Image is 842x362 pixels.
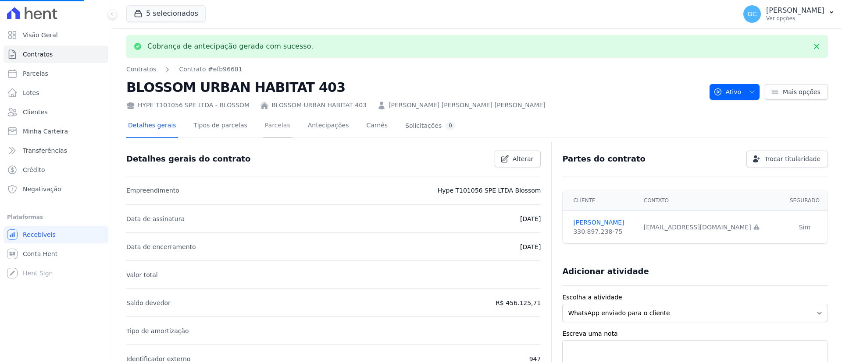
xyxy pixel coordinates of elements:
p: [DATE] [520,214,541,224]
nav: Breadcrumb [126,65,243,74]
a: Clientes [4,103,108,121]
span: Trocar titularidade [764,155,821,163]
p: Cobrança de antecipação gerada com sucesso. [147,42,313,51]
div: Solicitações [405,122,456,130]
p: Saldo devedor [126,298,171,308]
span: Lotes [23,88,39,97]
div: HYPE T101056 SPE LTDA - BLOSSOM [126,101,250,110]
th: Segurado [782,190,828,211]
span: Alterar [513,155,534,163]
a: Contratos [4,46,108,63]
a: Parcelas [4,65,108,82]
div: 0 [445,122,456,130]
a: Antecipações [306,115,351,138]
a: Trocar titularidade [746,151,828,167]
a: Transferências [4,142,108,159]
h3: Partes do contrato [562,154,646,164]
a: Mais opções [765,84,828,100]
button: Ativo [710,84,760,100]
a: [PERSON_NAME] [573,218,633,227]
a: Alterar [495,151,541,167]
a: Minha Carteira [4,123,108,140]
p: [PERSON_NAME] [766,6,824,15]
span: Recebíveis [23,230,56,239]
span: Contratos [23,50,53,59]
p: Data de encerramento [126,242,196,252]
span: Conta Hent [23,250,57,258]
td: Sim [782,211,828,244]
label: Escolha a atividade [562,293,828,302]
p: Ver opções [766,15,824,22]
button: 5 selecionados [126,5,206,22]
span: GC [748,11,757,17]
a: Visão Geral [4,26,108,44]
a: Detalhes gerais [126,115,178,138]
span: Crédito [23,165,45,174]
h2: BLOSSOM URBAN HABITAT 403 [126,77,703,97]
h3: Adicionar atividade [562,266,649,277]
a: Crédito [4,161,108,179]
p: R$ 456.125,71 [496,298,541,308]
span: Negativação [23,185,61,193]
a: BLOSSOM URBAN HABITAT 403 [271,101,367,110]
p: Valor total [126,270,158,280]
a: Tipos de parcelas [192,115,249,138]
th: Contato [639,190,782,211]
span: Minha Carteira [23,127,68,136]
label: Escreva uma nota [562,329,828,338]
span: Mais opções [783,88,821,96]
span: Transferências [23,146,67,155]
a: Contrato #efb96681 [179,65,242,74]
span: Ativo [714,84,742,100]
a: Lotes [4,84,108,102]
p: Tipo de amortização [126,326,189,336]
p: Hype T101056 SPE LTDA Blossom [438,185,541,196]
a: Conta Hent [4,245,108,263]
p: [DATE] [520,242,541,252]
nav: Breadcrumb [126,65,703,74]
p: Data de assinatura [126,214,185,224]
h3: Detalhes gerais do contrato [126,154,250,164]
a: Solicitações0 [403,115,457,138]
div: 330.897.238-75 [573,227,633,236]
div: Plataformas [7,212,105,222]
span: Visão Geral [23,31,58,39]
th: Cliente [563,190,638,211]
div: [EMAIL_ADDRESS][DOMAIN_NAME] [644,223,777,232]
button: GC [PERSON_NAME] Ver opções [736,2,842,26]
a: [PERSON_NAME] [PERSON_NAME] [PERSON_NAME] [389,101,546,110]
a: Negativação [4,180,108,198]
a: Contratos [126,65,156,74]
span: Clientes [23,108,47,116]
a: Carnês [364,115,389,138]
p: Empreendimento [126,185,179,196]
a: Parcelas [263,115,292,138]
span: Parcelas [23,69,48,78]
a: Recebíveis [4,226,108,243]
